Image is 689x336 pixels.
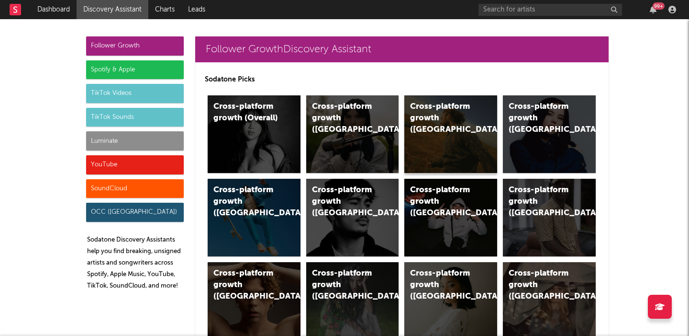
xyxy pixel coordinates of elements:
div: Cross-platform growth ([GEOGRAPHIC_DATA]) [312,101,377,136]
p: Sodatone Discovery Assistants help you find breaking, unsigned artists and songwriters across Spo... [87,234,184,292]
div: TikTok Videos [86,84,184,103]
div: Cross-platform growth ([GEOGRAPHIC_DATA]) [509,101,574,136]
div: Cross-platform growth ([GEOGRAPHIC_DATA]) [213,268,278,302]
a: Cross-platform growth ([GEOGRAPHIC_DATA]) [404,95,497,173]
div: Cross-platform growth ([GEOGRAPHIC_DATA]) [410,101,475,136]
div: Luminate [86,131,184,151]
div: SoundCloud [86,179,184,198]
div: Follower Growth [86,36,184,56]
div: Cross-platform growth ([GEOGRAPHIC_DATA]) [312,268,377,302]
div: Cross-platform growth (Overall) [213,101,278,124]
a: Cross-platform growth (Overall) [208,95,300,173]
a: Cross-platform growth ([GEOGRAPHIC_DATA]) [208,179,300,256]
a: Cross-platform growth ([GEOGRAPHIC_DATA]) [503,179,596,256]
a: Cross-platform growth ([GEOGRAPHIC_DATA]) [306,179,399,256]
div: Cross-platform growth ([GEOGRAPHIC_DATA]) [312,185,377,219]
a: Cross-platform growth ([GEOGRAPHIC_DATA]/GSA) [404,179,497,256]
div: Cross-platform growth ([GEOGRAPHIC_DATA]) [410,268,475,302]
div: TikTok Sounds [86,108,184,127]
div: Cross-platform growth ([GEOGRAPHIC_DATA]) [509,268,574,302]
div: OCC ([GEOGRAPHIC_DATA]) [86,203,184,222]
input: Search for artists [478,4,622,16]
a: Cross-platform growth ([GEOGRAPHIC_DATA]) [503,95,596,173]
div: YouTube [86,155,184,174]
div: Spotify & Apple [86,60,184,80]
div: Cross-platform growth ([GEOGRAPHIC_DATA]) [213,185,278,219]
p: Sodatone Picks [205,74,599,85]
button: 99+ [650,6,656,13]
a: Follower GrowthDiscovery Assistant [195,36,609,62]
a: Cross-platform growth ([GEOGRAPHIC_DATA]) [306,95,399,173]
div: Cross-platform growth ([GEOGRAPHIC_DATA]) [509,185,574,219]
div: Cross-platform growth ([GEOGRAPHIC_DATA]/GSA) [410,185,475,219]
div: 99 + [653,2,665,10]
